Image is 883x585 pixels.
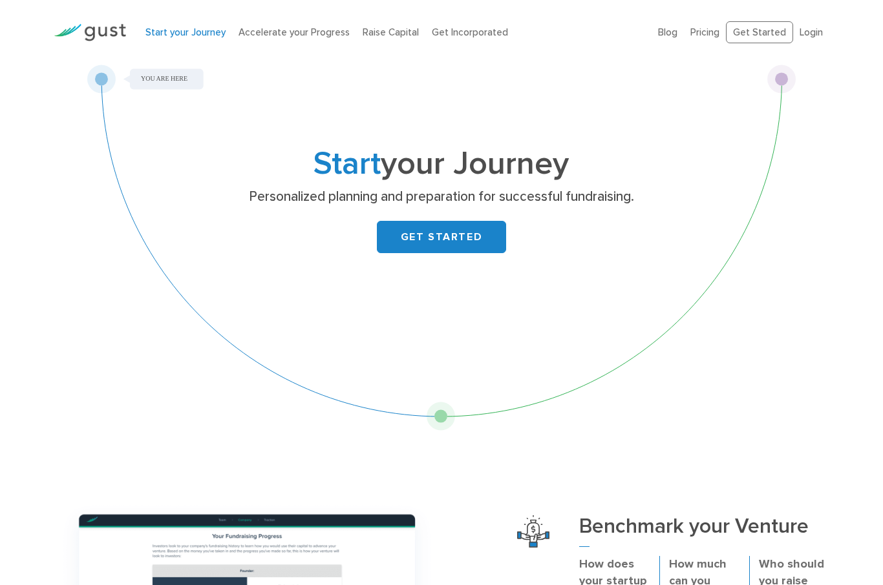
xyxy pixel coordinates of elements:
[517,515,549,548] img: Benchmark Your Venture
[191,188,692,206] p: Personalized planning and preparation for successful fundraising.
[579,515,829,547] h3: Benchmark your Venture
[239,26,350,38] a: Accelerate your Progress
[186,149,697,179] h1: your Journey
[800,26,823,38] a: Login
[658,26,677,38] a: Blog
[314,145,381,183] span: Start
[377,221,506,253] a: GET STARTED
[432,26,508,38] a: Get Incorporated
[54,24,126,41] img: Gust Logo
[145,26,226,38] a: Start your Journey
[690,26,719,38] a: Pricing
[363,26,419,38] a: Raise Capital
[726,21,793,44] a: Get Started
